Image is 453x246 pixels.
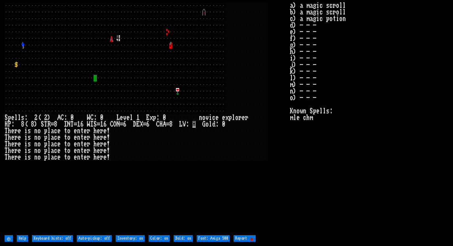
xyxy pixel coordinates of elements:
div: 0 [71,114,74,121]
div: o [67,154,71,161]
div: e [11,134,14,141]
div: L [179,121,183,128]
div: s [28,154,31,161]
div: l [130,114,133,121]
div: : [24,114,28,121]
div: l [47,154,51,161]
div: T [71,121,74,128]
div: o [38,128,41,134]
div: r [239,114,242,121]
div: s [28,147,31,154]
div: r [87,147,90,154]
div: t [64,154,67,161]
input: Report 🐞 [234,235,256,242]
div: s [28,128,31,134]
div: h [94,147,97,154]
div: O [113,121,117,128]
div: h [94,128,97,134]
div: p [44,141,47,147]
div: P [8,121,11,128]
div: A [163,121,166,128]
div: n [34,141,38,147]
div: e [74,147,77,154]
div: e [120,114,123,121]
div: o [38,134,41,141]
div: v [123,114,127,121]
div: r [100,141,103,147]
div: i [24,154,28,161]
div: ! [107,154,110,161]
div: n [77,128,80,134]
div: e [84,141,87,147]
div: 1 [77,121,80,128]
div: t [80,154,84,161]
div: e [74,134,77,141]
div: l [18,114,21,121]
div: C [90,114,94,121]
div: G [202,121,206,128]
div: ! [107,128,110,134]
input: ⚙️ [5,235,13,242]
div: t [80,134,84,141]
div: e [103,134,107,141]
div: H [5,121,8,128]
div: H [159,121,163,128]
div: I [64,121,67,128]
div: h [94,154,97,161]
div: o [67,128,71,134]
div: e [97,128,100,134]
div: r [87,141,90,147]
div: r [100,154,103,161]
div: e [103,147,107,154]
div: ! [107,147,110,154]
div: : [94,114,97,121]
div: p [44,154,47,161]
div: p [44,147,47,154]
div: l [47,128,51,134]
div: L [117,114,120,121]
div: e [11,114,14,121]
div: r [14,141,18,147]
div: I [90,121,94,128]
div: 8 [169,121,173,128]
div: 6 [146,121,150,128]
div: t [80,141,84,147]
div: e [57,141,61,147]
div: p [44,128,47,134]
div: e [84,128,87,134]
div: r [87,154,90,161]
div: e [84,154,87,161]
div: e [242,114,245,121]
div: W [87,114,90,121]
div: t [80,128,84,134]
div: ) [34,121,38,128]
div: ! [107,134,110,141]
div: e [103,128,107,134]
div: d [212,121,215,128]
div: V [183,121,186,128]
div: r [87,134,90,141]
div: i [24,134,28,141]
div: n [34,154,38,161]
div: i [24,147,28,154]
div: 0 [100,114,103,121]
div: p [153,114,156,121]
div: = [51,121,54,128]
div: e [18,134,21,141]
div: r [14,134,18,141]
div: a [51,141,54,147]
div: 2 [44,114,47,121]
div: = [74,121,77,128]
div: A [57,114,61,121]
div: T [5,147,8,154]
div: h [8,134,11,141]
div: C [110,121,113,128]
input: Auto-pickup: off [77,235,112,242]
div: i [24,128,28,134]
div: e [57,154,61,161]
div: e [57,128,61,134]
div: e [11,147,14,154]
div: c [54,147,57,154]
stats: a) a magic scroll b) a magic scroll c) a magic potion d) - - - e) - - - f) - - - g) - - - h) - - ... [290,2,448,233]
div: s [21,114,24,121]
